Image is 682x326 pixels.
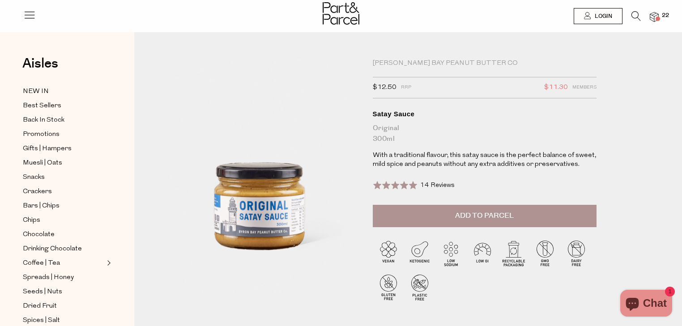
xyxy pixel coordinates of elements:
div: Satay Sauce [373,110,597,119]
div: Original 300ml [373,123,597,144]
a: Spreads | Honey [23,272,104,283]
a: Muesli | Oats [23,157,104,169]
img: P_P-ICONS-Live_Bec_V11_Low_Gi.svg [467,237,498,269]
span: Chips [23,215,40,226]
span: 14 Reviews [420,182,455,189]
span: Chocolate [23,229,55,240]
a: Best Sellers [23,100,104,111]
span: Crackers [23,186,52,197]
span: Add to Parcel [455,211,514,221]
span: $11.30 [544,82,568,93]
img: Part&Parcel [323,2,359,25]
span: Login [592,13,612,20]
span: Gifts | Hampers [23,144,72,154]
a: Drinking Chocolate [23,243,104,254]
img: P_P-ICONS-Live_Bec_V11_Low_Sodium.svg [435,237,467,269]
span: 22 [660,12,671,20]
a: Seeds | Nuts [23,286,104,297]
span: Members [572,82,597,93]
img: P_P-ICONS-Live_Bec_V11_Dairy_Free.svg [561,237,592,269]
a: Promotions [23,129,104,140]
span: Drinking Chocolate [23,244,82,254]
span: Snacks [23,172,45,183]
div: [PERSON_NAME] Bay Peanut Butter Co [373,59,597,68]
a: 22 [650,12,659,21]
span: Best Sellers [23,101,61,111]
img: P_P-ICONS-Live_Bec_V11_Plastic_Free.svg [404,271,435,303]
span: Spreads | Honey [23,272,74,283]
a: Login [574,8,622,24]
a: Snacks [23,172,104,183]
span: NEW IN [23,86,49,97]
img: P_P-ICONS-Live_Bec_V11_Gluten_Free.svg [373,271,404,303]
img: P_P-ICONS-Live_Bec_V11_Recyclable_Packaging.svg [498,237,529,269]
a: Dried Fruit [23,301,104,312]
span: $12.50 [373,82,396,93]
img: P_P-ICONS-Live_Bec_V11_GMO_Free.svg [529,237,561,269]
button: Add to Parcel [373,205,597,227]
span: Back In Stock [23,115,64,126]
a: NEW IN [23,86,104,97]
a: Crackers [23,186,104,197]
span: Dried Fruit [23,301,57,312]
button: Expand/Collapse Coffee | Tea [105,258,111,268]
a: Bars | Chips [23,200,104,212]
a: Chips [23,215,104,226]
img: P_P-ICONS-Live_Bec_V11_Vegan.svg [373,237,404,269]
a: Spices | Salt [23,315,104,326]
a: Back In Stock [23,114,104,126]
inbox-online-store-chat: Shopify online store chat [618,290,675,319]
img: Satay Sauce [161,59,359,293]
span: Aisles [22,54,58,73]
span: Spices | Salt [23,315,60,326]
span: Bars | Chips [23,201,60,212]
a: Coffee | Tea [23,258,104,269]
a: Gifts | Hampers [23,143,104,154]
p: With a traditional flavour, this satay sauce is the perfect balance of sweet, mild spice and pean... [373,151,597,169]
a: Aisles [22,57,58,79]
span: Muesli | Oats [23,158,62,169]
img: P_P-ICONS-Live_Bec_V11_Ketogenic.svg [404,237,435,269]
span: RRP [401,82,411,93]
a: Chocolate [23,229,104,240]
span: Seeds | Nuts [23,287,62,297]
span: Promotions [23,129,60,140]
span: Coffee | Tea [23,258,60,269]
